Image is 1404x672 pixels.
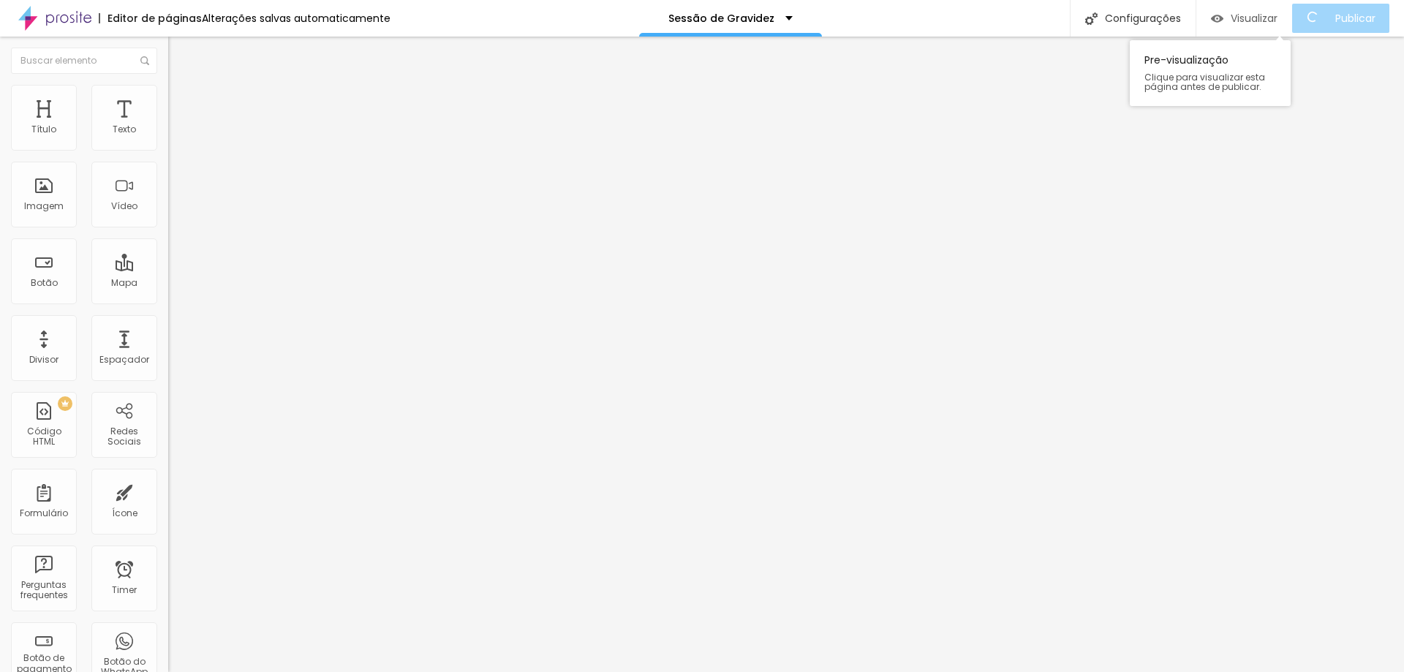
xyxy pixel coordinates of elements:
div: Código HTML [15,426,72,448]
div: Título [31,124,56,135]
img: Icone [1085,12,1098,25]
p: Sessão de Gravidez [668,13,774,23]
div: Ícone [112,508,137,518]
span: Publicar [1335,12,1375,24]
div: Imagem [24,201,64,211]
div: Mapa [111,278,137,288]
div: Pre-visualização [1130,40,1291,106]
div: Alterações salvas automaticamente [202,13,390,23]
div: Timer [112,585,137,595]
div: Texto [113,124,136,135]
img: view-1.svg [1211,12,1223,25]
div: Perguntas frequentes [15,580,72,601]
div: Redes Sociais [95,426,153,448]
div: Formulário [20,508,68,518]
span: Clique para visualizar esta página antes de publicar. [1144,72,1276,91]
div: Divisor [29,355,58,365]
img: Icone [140,56,149,65]
div: Editor de páginas [99,13,202,23]
span: Visualizar [1231,12,1277,24]
iframe: Editor [168,37,1404,672]
button: Visualizar [1196,4,1292,33]
input: Buscar elemento [11,48,157,74]
div: Espaçador [99,355,149,365]
div: Vídeo [111,201,137,211]
div: Botão [31,278,58,288]
button: Publicar [1292,4,1389,33]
